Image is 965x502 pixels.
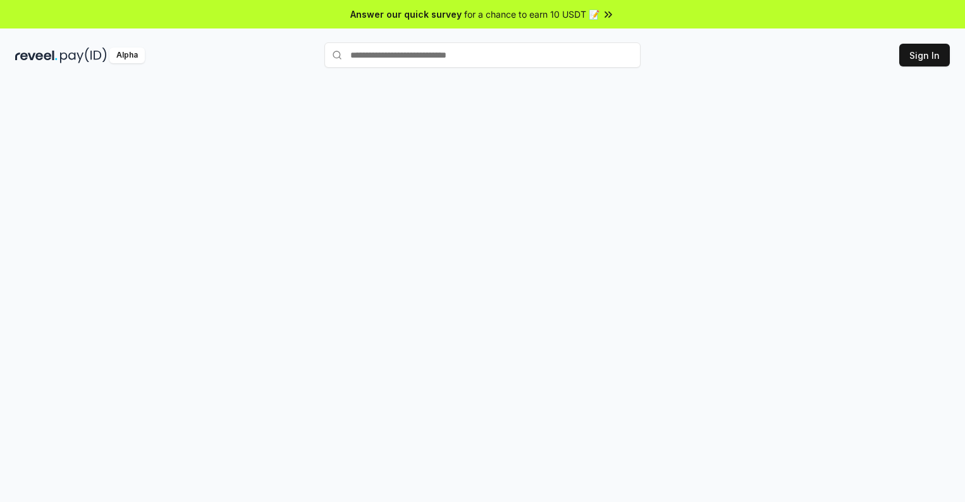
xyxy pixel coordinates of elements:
[109,47,145,63] div: Alpha
[15,47,58,63] img: reveel_dark
[60,47,107,63] img: pay_id
[464,8,599,21] span: for a chance to earn 10 USDT 📝
[899,44,950,66] button: Sign In
[350,8,462,21] span: Answer our quick survey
